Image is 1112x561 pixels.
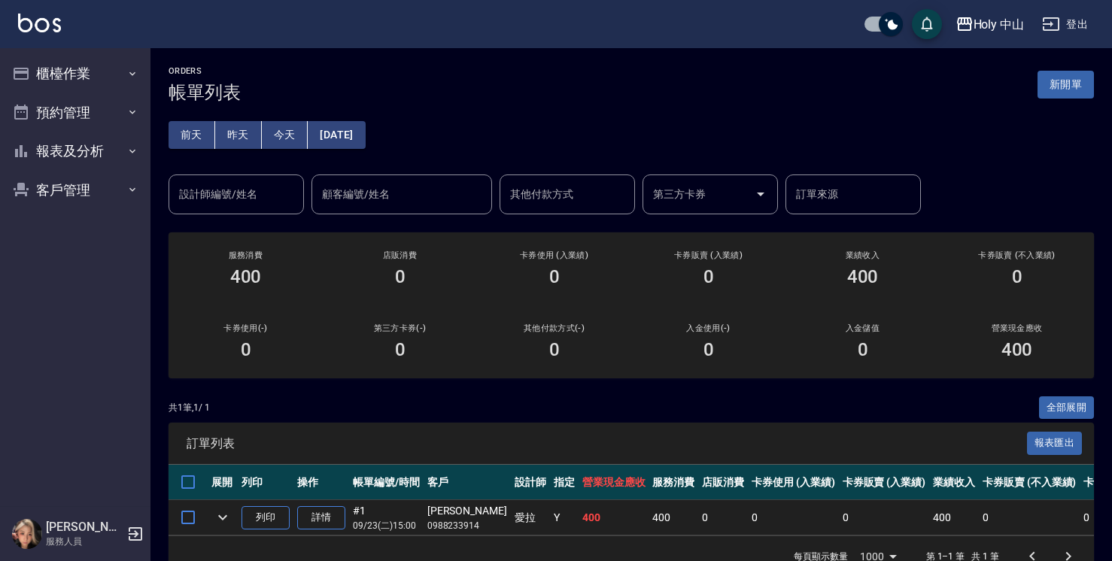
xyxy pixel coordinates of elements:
img: Person [12,519,42,549]
h3: 0 [703,266,714,287]
td: #1 [349,500,424,535]
span: 訂單列表 [187,436,1027,451]
td: 0 [979,500,1080,535]
button: 前天 [169,121,215,149]
div: Holy 中山 [974,15,1025,34]
h2: 其他付款方式(-) [495,323,613,333]
td: 愛拉 [511,500,550,535]
th: 業績收入 [929,465,979,500]
p: 0988233914 [427,519,507,532]
img: Logo [18,14,61,32]
th: 展開 [208,465,238,500]
h2: 卡券使用 (入業績) [495,250,613,260]
button: 今天 [262,121,308,149]
p: 09/23 (二) 15:00 [353,519,420,532]
h2: 入金使用(-) [649,323,767,333]
h3: 0 [549,339,560,360]
h3: 400 [847,266,879,287]
h3: 0 [241,339,251,360]
th: 客戶 [424,465,511,500]
td: 400 [649,500,698,535]
button: 報表及分析 [6,132,144,171]
h3: 0 [1012,266,1022,287]
h2: 營業現金應收 [958,323,1076,333]
button: 登出 [1036,11,1094,38]
td: 0 [839,500,930,535]
h2: 店販消費 [341,250,459,260]
button: save [912,9,942,39]
h2: 卡券使用(-) [187,323,305,333]
h3: 0 [549,266,560,287]
th: 帳單編號/時間 [349,465,424,500]
th: 卡券使用 (入業績) [748,465,839,500]
th: 服務消費 [649,465,698,500]
p: 共 1 筆, 1 / 1 [169,401,210,414]
th: 卡券販賣 (入業績) [839,465,930,500]
a: 報表匯出 [1027,435,1083,450]
h3: 400 [1001,339,1033,360]
a: 新開單 [1038,77,1094,91]
h3: 帳單列表 [169,82,241,103]
th: 操作 [293,465,349,500]
button: 櫃檯作業 [6,54,144,93]
button: 客戶管理 [6,171,144,210]
h2: 卡券販賣 (不入業績) [958,250,1076,260]
th: 設計師 [511,465,550,500]
h3: 0 [858,339,868,360]
button: Holy 中山 [949,9,1031,40]
td: 0 [698,500,748,535]
p: 服務人員 [46,535,123,548]
th: 卡券販賣 (不入業績) [979,465,1080,500]
button: 全部展開 [1039,396,1095,420]
div: [PERSON_NAME] [427,503,507,519]
h2: 入金儲值 [804,323,922,333]
button: 昨天 [215,121,262,149]
td: Y [550,500,579,535]
th: 營業現金應收 [579,465,649,500]
h5: [PERSON_NAME] [46,520,123,535]
h2: 卡券販賣 (入業績) [649,250,767,260]
h3: 0 [703,339,714,360]
button: Open [749,182,773,206]
td: 400 [579,500,649,535]
h3: 0 [395,266,406,287]
a: 詳情 [297,506,345,529]
h3: 400 [230,266,262,287]
h3: 0 [395,339,406,360]
button: 新開單 [1038,71,1094,99]
th: 指定 [550,465,579,500]
h2: 業績收入 [804,250,922,260]
th: 列印 [238,465,293,500]
button: [DATE] [308,121,365,149]
h2: ORDERS [169,66,241,76]
h2: 第三方卡券(-) [341,323,459,333]
button: 預約管理 [6,93,144,132]
button: 列印 [242,506,290,529]
td: 400 [929,500,979,535]
th: 店販消費 [698,465,748,500]
button: 報表匯出 [1027,432,1083,455]
button: expand row [211,506,234,529]
h3: 服務消費 [187,250,305,260]
td: 0 [748,500,839,535]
